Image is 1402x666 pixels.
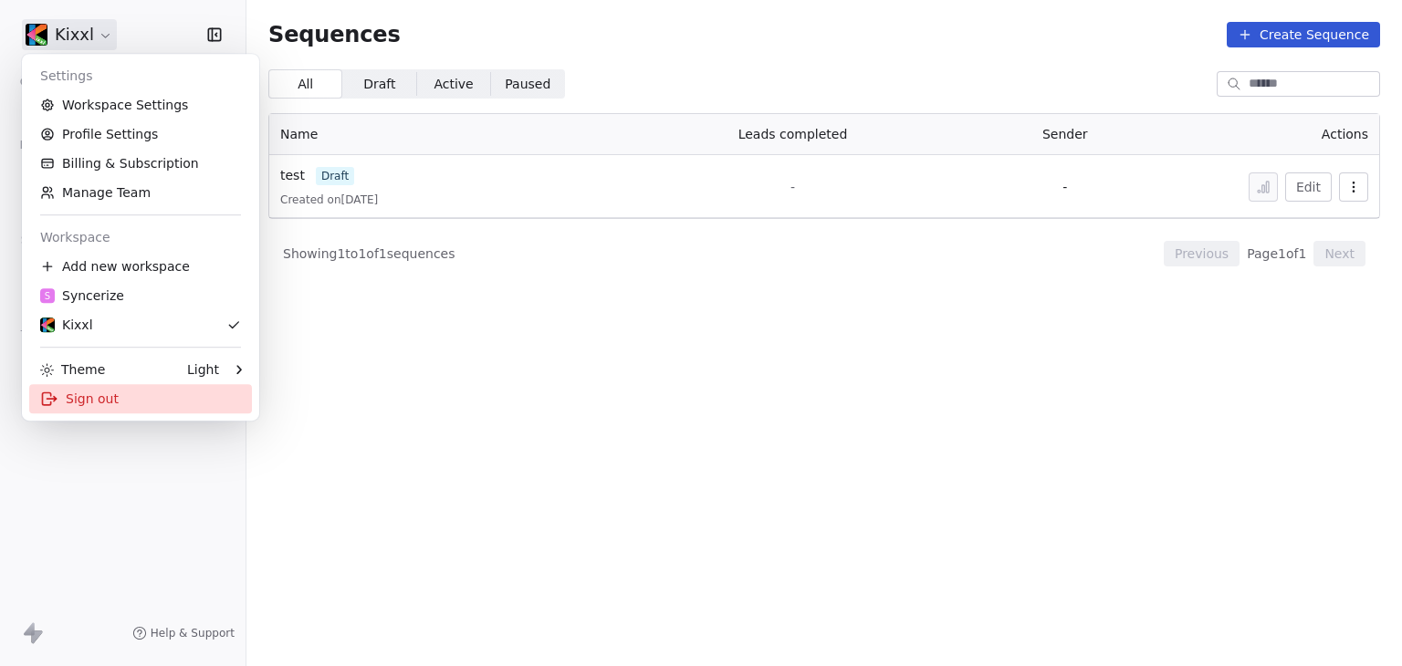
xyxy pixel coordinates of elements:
div: Kixxl [40,316,93,334]
img: uploaded-images_720-68b5ec94d5d7631afc7730d9.png [40,317,55,332]
a: Profile Settings [29,120,252,149]
div: Sign out [29,384,252,413]
a: Billing & Subscription [29,149,252,178]
div: Syncerize [40,286,124,305]
span: S [45,289,50,303]
div: Add new workspace [29,252,252,281]
a: Workspace Settings [29,90,252,120]
div: Settings [29,61,252,90]
div: Light [187,360,219,379]
div: Theme [40,360,105,379]
div: Workspace [29,223,252,252]
a: Manage Team [29,178,252,207]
